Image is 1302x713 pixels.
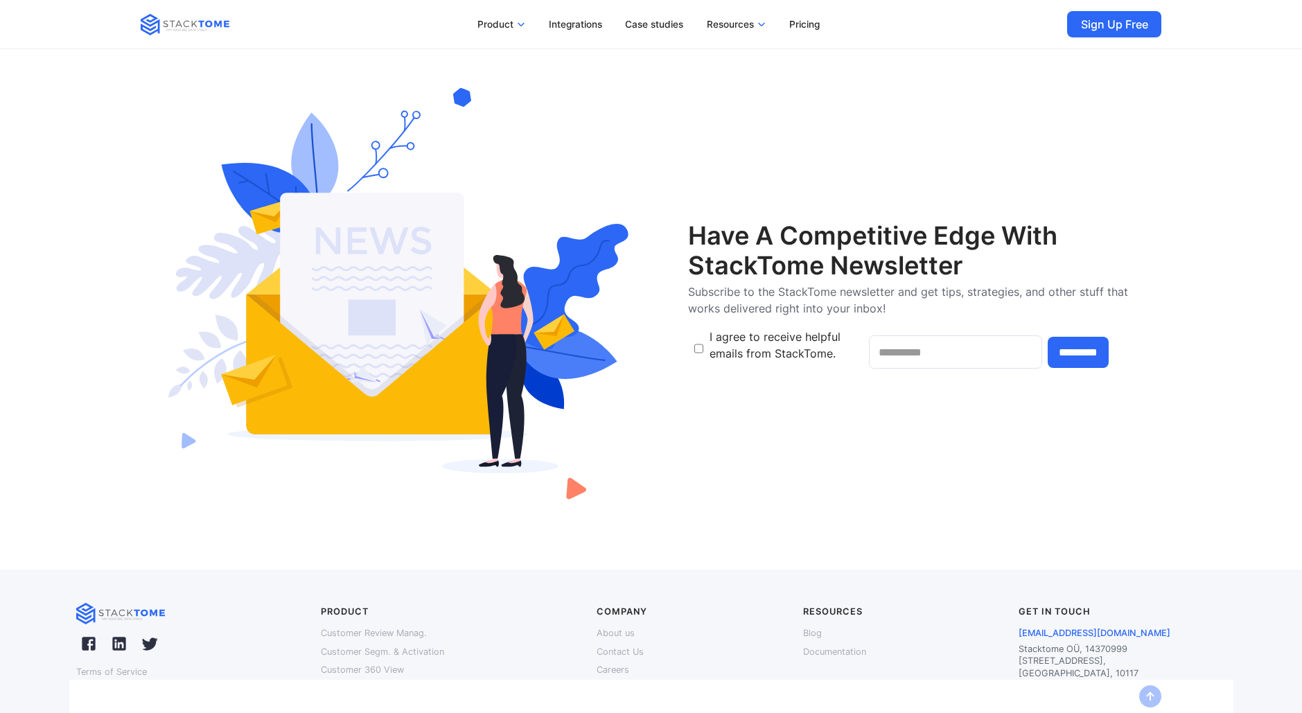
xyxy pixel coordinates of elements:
[694,342,703,355] input: I agree to receive helpful emails from StackTome.
[321,603,369,622] p: Product
[597,624,635,642] a: About us
[698,11,775,37] a: Resources
[321,661,404,679] a: Customer 360 View
[803,603,863,622] p: Resources
[780,11,829,37] a: Pricing
[789,18,820,30] p: Pricing
[321,643,444,661] a: Customer Segm. & Activation
[540,11,611,37] a: Integrations
[76,663,147,681] a: Terms of Service
[597,643,644,661] a: Contact Us
[1067,11,1161,37] a: Sign Up Free
[616,11,692,37] a: Case studies
[597,603,647,622] p: Company
[707,18,754,30] p: Resources
[321,624,427,642] a: Customer Review Manag.
[1019,603,1091,622] p: Get in touch
[468,11,534,37] a: Product
[710,328,863,362] span: I agree to receive helpful emails from StackTome.
[477,18,513,30] p: Product
[688,335,1150,371] form: Email Form
[688,283,1150,317] p: Subscribe to the StackTome newsletter and get tips, strategies, and other stuff that works delive...
[549,18,602,30] p: Integrations
[1019,624,1170,642] a: [EMAIL_ADDRESS][DOMAIN_NAME]
[803,624,822,642] a: Blog
[688,221,1150,281] h1: Have A Competitive Edge With StackTome Newsletter
[625,18,683,30] p: Case studies
[1019,643,1138,692] a: Stacktome OÜ, 14370999[STREET_ADDRESS],[GEOGRAPHIC_DATA], 10117[GEOGRAPHIC_DATA]
[597,661,629,679] a: Careers
[1019,643,1138,692] p: Stacktome OÜ, 14370999 [STREET_ADDRESS], [GEOGRAPHIC_DATA], 10117 [GEOGRAPHIC_DATA]
[803,643,866,661] a: Documentation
